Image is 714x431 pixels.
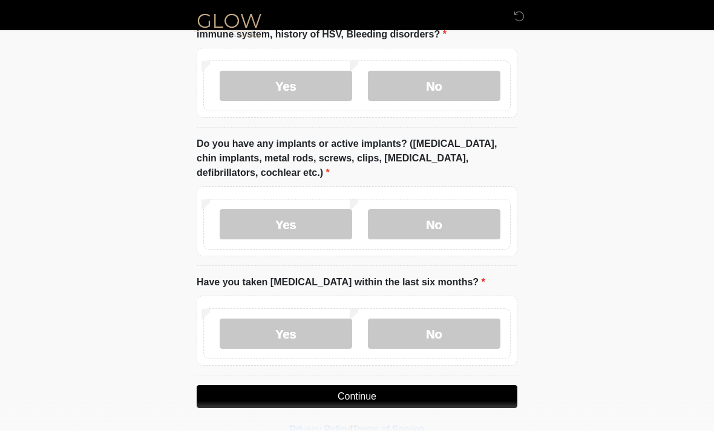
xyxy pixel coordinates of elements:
label: Have you taken [MEDICAL_DATA] within the last six months? [197,275,485,290]
img: Glow Medical Spa Logo [185,9,274,40]
label: Do you have any implants or active implants? ([MEDICAL_DATA], chin implants, metal rods, screws, ... [197,137,517,180]
label: Yes [220,209,352,239]
label: Yes [220,319,352,349]
button: Continue [197,385,517,408]
label: No [368,209,500,239]
label: No [368,319,500,349]
label: Yes [220,71,352,101]
label: No [368,71,500,101]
